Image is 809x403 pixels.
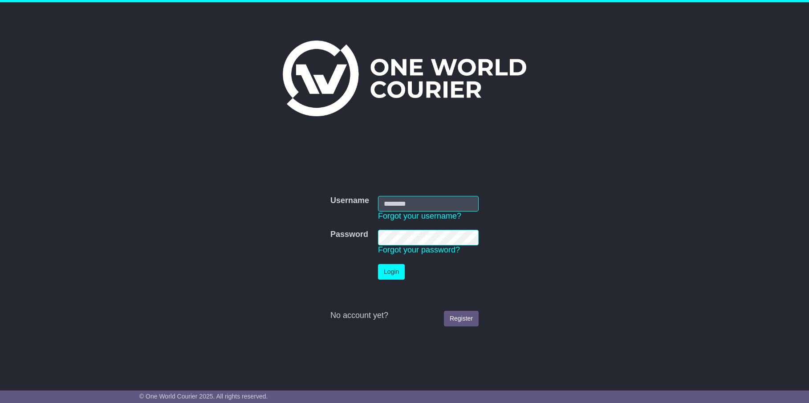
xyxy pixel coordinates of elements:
button: Login [378,264,405,280]
div: No account yet? [330,311,479,321]
a: Forgot your password? [378,245,460,254]
a: Register [444,311,479,326]
span: © One World Courier 2025. All rights reserved. [139,393,268,400]
label: Username [330,196,369,206]
a: Forgot your username? [378,212,461,220]
label: Password [330,230,368,240]
img: One World [283,41,526,116]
